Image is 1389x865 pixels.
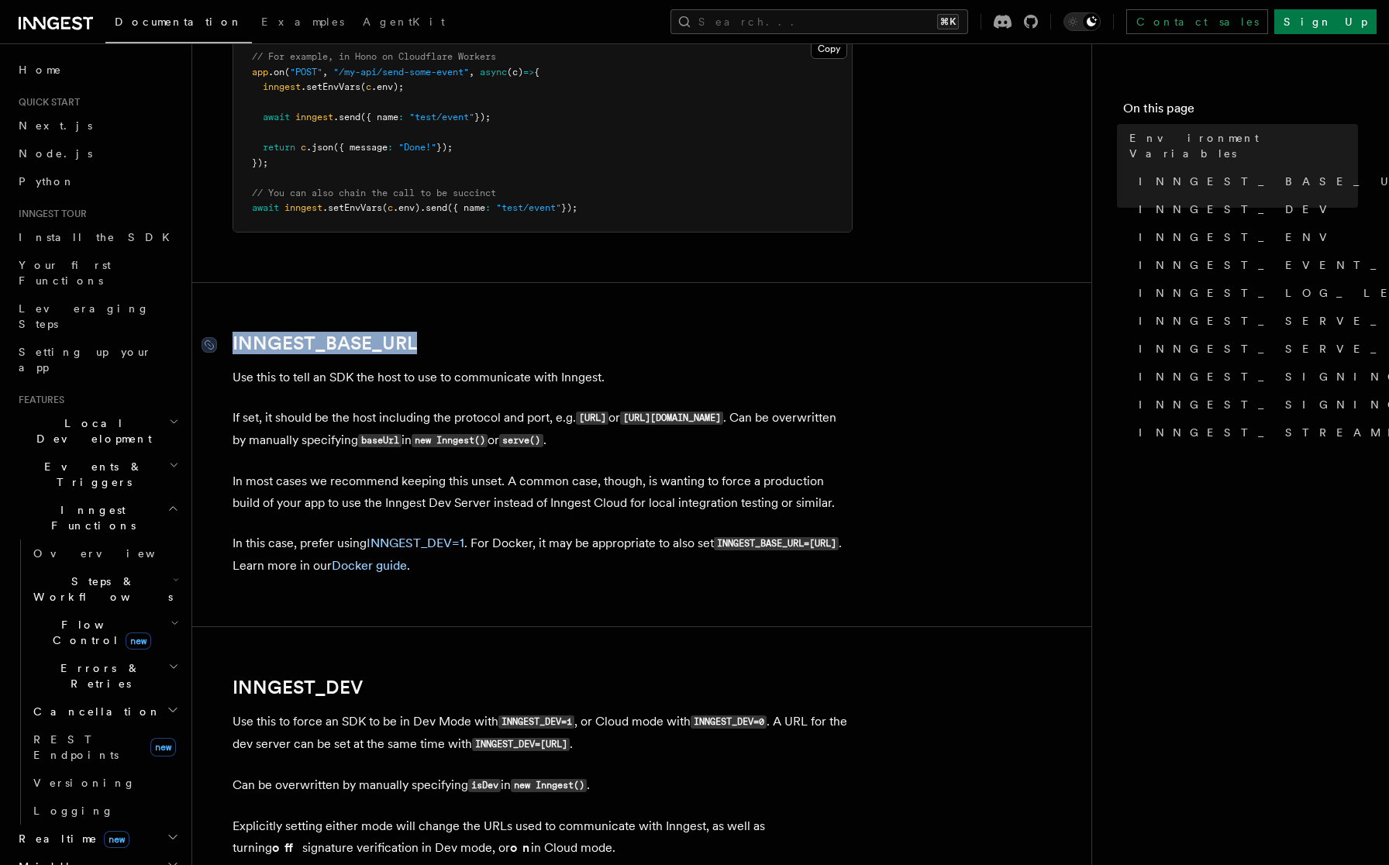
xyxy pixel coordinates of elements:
[12,251,182,295] a: Your first Functions
[12,539,182,825] div: Inngest Functions
[12,338,182,381] a: Setting up your app
[263,81,301,92] span: inngest
[398,112,404,122] span: :
[534,67,539,78] span: {
[301,81,360,92] span: .setEnvVars
[363,16,445,28] span: AgentKit
[306,142,333,153] span: .json
[393,202,420,213] span: .env)
[33,777,136,789] span: Versioning
[27,574,173,605] span: Steps & Workflows
[12,831,129,846] span: Realtime
[420,202,447,213] span: .send
[252,157,268,168] span: });
[510,840,531,855] strong: on
[1126,9,1268,34] a: Contact sales
[469,67,474,78] span: ,
[480,67,507,78] span: async
[12,409,182,453] button: Local Development
[811,39,847,59] button: Copy
[498,715,574,729] code: INNGEST_DEV=1
[1132,279,1358,307] a: INNGEST_LOG_LEVEL
[412,434,488,447] code: new Inngest()
[1132,167,1358,195] a: INNGEST_BASE_URL
[33,805,114,817] span: Logging
[233,774,853,797] p: Can be overwritten by manually specifying in .
[360,81,366,92] span: (
[233,470,853,514] p: In most cases we recommend keeping this unset. A common case, though, is wanting to force a produ...
[576,412,608,425] code: [URL]
[12,223,182,251] a: Install the SDK
[1132,251,1358,279] a: INNGEST_EVENT_KEY
[261,16,344,28] span: Examples
[12,502,167,533] span: Inngest Functions
[388,142,393,153] span: :
[1063,12,1101,31] button: Toggle dark mode
[27,611,182,654] button: Flow Controlnew
[12,167,182,195] a: Python
[105,5,252,43] a: Documentation
[233,711,853,756] p: Use this to force an SDK to be in Dev Mode with , or Cloud mode with . A URL for the dev server c...
[19,147,92,160] span: Node.js
[1132,307,1358,335] a: INNGEST_SERVE_HOST
[150,738,176,756] span: new
[33,733,119,761] span: REST Endpoints
[19,62,62,78] span: Home
[268,67,284,78] span: .on
[1123,99,1358,124] h4: On this page
[691,715,767,729] code: INNGEST_DEV=0
[1132,223,1358,251] a: INNGEST_ENV
[561,202,577,213] span: });
[398,142,436,153] span: "Done!"
[263,112,290,122] span: await
[1139,229,1336,245] span: INNGEST_ENV
[12,140,182,167] a: Node.js
[409,112,474,122] span: "test/event"
[322,67,328,78] span: ,
[27,769,182,797] a: Versioning
[714,537,839,550] code: INNGEST_BASE_URL=[URL]
[333,67,469,78] span: "/my-api/send-some-event"
[388,202,393,213] span: c
[27,725,182,769] a: REST Endpointsnew
[19,175,75,188] span: Python
[670,9,968,34] button: Search...⌘K
[27,567,182,611] button: Steps & Workflows
[12,394,64,406] span: Features
[358,434,402,447] code: baseUrl
[12,56,182,84] a: Home
[295,112,333,122] span: inngest
[12,208,87,220] span: Inngest tour
[474,112,491,122] span: });
[233,407,853,452] p: If set, it should be the host including the protocol and port, e.g. or . Can be overwritten by ma...
[284,67,290,78] span: (
[27,539,182,567] a: Overview
[12,453,182,496] button: Events & Triggers
[472,738,570,751] code: INNGEST_DEV=[URL]
[27,704,161,719] span: Cancellation
[1129,130,1358,161] span: Environment Variables
[284,202,322,213] span: inngest
[12,825,182,853] button: Realtimenew
[507,67,523,78] span: (c)
[1132,391,1358,419] a: INNGEST_SIGNING_KEY_FALLBACK
[353,5,454,42] a: AgentKit
[33,547,193,560] span: Overview
[367,536,464,550] a: INNGEST_DEV=1
[620,412,723,425] code: [URL][DOMAIN_NAME]
[19,259,111,287] span: Your first Functions
[27,660,168,691] span: Errors & Retries
[27,698,182,725] button: Cancellation
[322,202,382,213] span: .setEnvVars
[27,654,182,698] button: Errors & Retries
[19,119,92,132] span: Next.js
[511,779,587,792] code: new Inngest()
[332,558,407,573] a: Docker guide
[1132,195,1358,223] a: INNGEST_DEV
[382,202,388,213] span: (
[371,81,404,92] span: .env);
[1132,419,1358,446] a: INNGEST_STREAMING
[252,202,279,213] span: await
[366,81,371,92] span: c
[290,67,322,78] span: "POST"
